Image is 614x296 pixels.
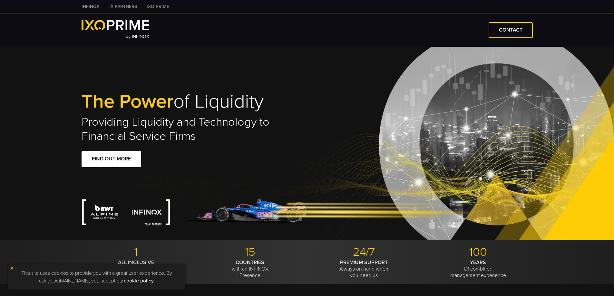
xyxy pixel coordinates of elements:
[424,245,533,259] p: 100
[82,115,307,143] h2: Providing Liquidity and Technology to Financial Service Firms
[82,259,191,272] p: Provider
[11,268,182,286] p: This site uses cookies to provide you with a great user experience. By using [DOMAIN_NAME], you a...
[424,259,533,279] p: Of combined management experience
[82,91,307,112] h1: of Liquidity
[195,259,305,279] p: with an INFINOX Presence
[82,151,141,167] a: FIND OUT MORE
[340,259,388,266] strong: PREMIUM SUPPORT
[82,90,173,113] span: The Power
[104,3,142,10] a: IX PARTNERS
[195,245,305,259] p: 15
[470,259,486,266] strong: YEARS
[309,259,419,279] p: Always on hand when you need us
[124,278,154,284] a: cookie policy
[142,3,174,10] a: IXO PRIME
[489,22,533,38] a: CONTACT
[77,3,104,10] a: INFINOX
[118,259,154,266] strong: ALL INCLUSIVE
[82,20,150,40] a: by INFINOX
[10,266,14,271] img: yellow close icon
[309,245,419,259] p: 24/7
[82,245,191,259] p: 1
[126,34,149,39] span: by INFINOX
[236,259,264,266] strong: COUNTRIES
